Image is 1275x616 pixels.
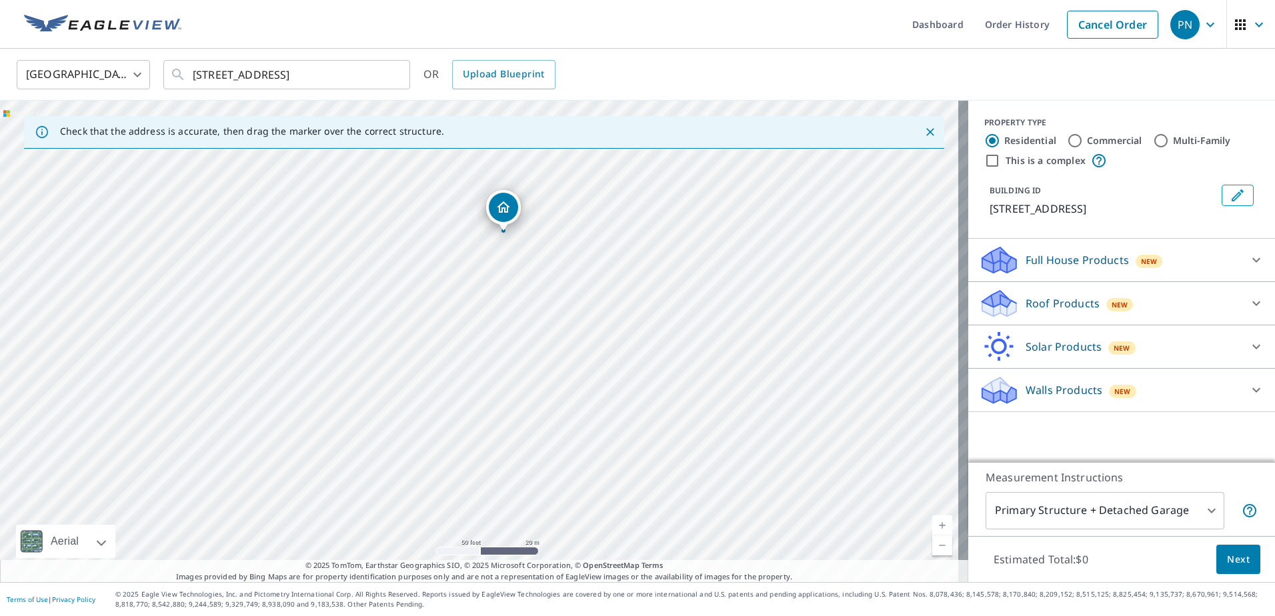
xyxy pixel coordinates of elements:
[979,287,1264,319] div: Roof ProductsNew
[17,56,150,93] div: [GEOGRAPHIC_DATA]
[423,60,555,89] div: OR
[7,595,95,603] p: |
[983,545,1099,574] p: Estimated Total: $0
[979,331,1264,363] div: Solar ProductsNew
[1242,503,1258,519] span: Your report will include the primary structure and a detached garage if one exists.
[1087,134,1142,147] label: Commercial
[305,560,664,571] span: © 2025 TomTom, Earthstar Geographics SIO, © 2025 Microsoft Corporation, ©
[463,66,544,83] span: Upload Blueprint
[990,201,1216,217] p: [STREET_ADDRESS]
[1004,134,1056,147] label: Residential
[979,374,1264,406] div: Walls ProductsNew
[1216,545,1260,575] button: Next
[986,469,1258,485] p: Measurement Instructions
[1170,10,1200,39] div: PN
[922,123,939,141] button: Close
[452,60,555,89] a: Upload Blueprint
[1026,295,1100,311] p: Roof Products
[986,492,1224,529] div: Primary Structure + Detached Garage
[979,244,1264,276] div: Full House ProductsNew
[1141,256,1158,267] span: New
[47,525,83,558] div: Aerial
[932,515,952,535] a: Current Level 19, Zoom In
[1112,299,1128,310] span: New
[984,117,1259,129] div: PROPERTY TYPE
[115,589,1268,609] p: © 2025 Eagle View Technologies, Inc. and Pictometry International Corp. All Rights Reserved. Repo...
[642,560,664,570] a: Terms
[7,595,48,604] a: Terms of Use
[52,595,95,604] a: Privacy Policy
[24,15,181,35] img: EV Logo
[1222,185,1254,206] button: Edit building 1
[583,560,639,570] a: OpenStreetMap
[16,525,115,558] div: Aerial
[1026,339,1102,355] p: Solar Products
[1173,134,1231,147] label: Multi-Family
[1114,386,1131,397] span: New
[1026,382,1102,398] p: Walls Products
[1067,11,1158,39] a: Cancel Order
[1114,343,1130,353] span: New
[60,125,444,137] p: Check that the address is accurate, then drag the marker over the correct structure.
[990,185,1041,196] p: BUILDING ID
[1227,551,1250,568] span: Next
[1026,252,1129,268] p: Full House Products
[193,56,383,93] input: Search by address or latitude-longitude
[932,535,952,555] a: Current Level 19, Zoom Out
[1006,154,1086,167] label: This is a complex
